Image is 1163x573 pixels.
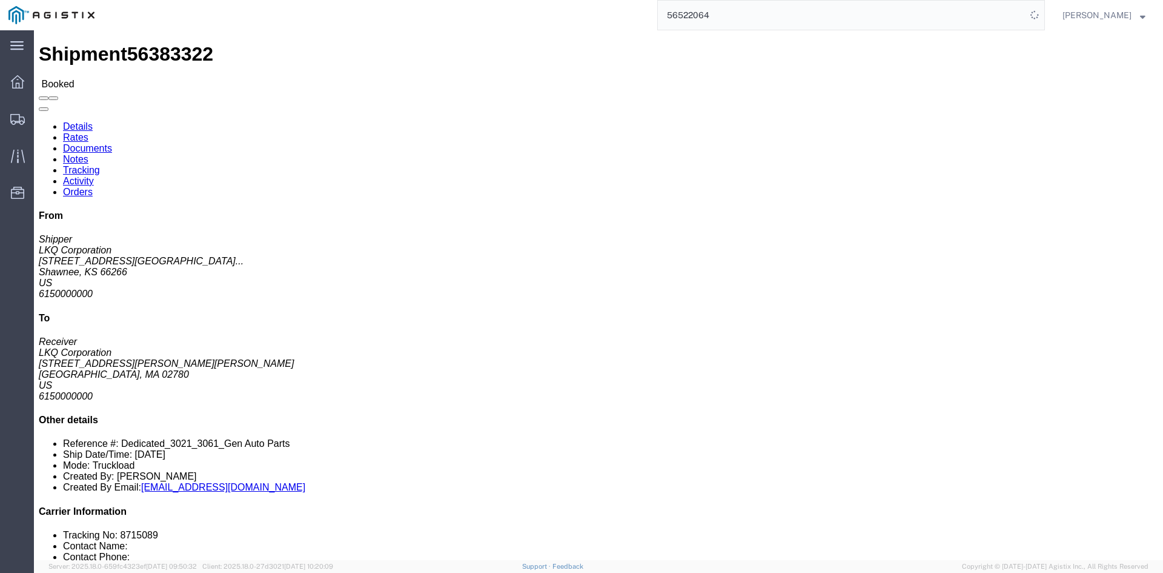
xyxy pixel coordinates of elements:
button: [PERSON_NAME] [1062,8,1146,22]
input: Search for shipment number, reference number [658,1,1026,30]
img: logo [8,6,94,24]
span: Copyright © [DATE]-[DATE] Agistix Inc., All Rights Reserved [962,561,1148,572]
span: [DATE] 10:20:09 [284,563,333,570]
a: Feedback [552,563,583,570]
span: Client: 2025.18.0-27d3021 [202,563,333,570]
iframe: FS Legacy Container [34,30,1163,560]
a: Support [522,563,552,570]
span: [DATE] 09:50:32 [146,563,197,570]
span: Douglas Harris [1062,8,1132,22]
span: Server: 2025.18.0-659fc4323ef [48,563,197,570]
